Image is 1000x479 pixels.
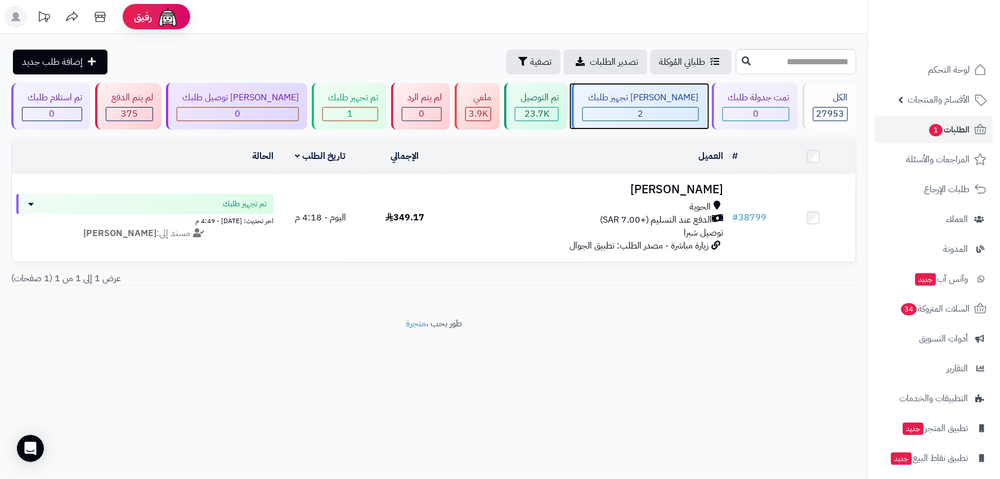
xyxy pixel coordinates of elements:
[890,450,968,466] span: تطبيق نقاط البيع
[323,108,378,121] div: 1
[947,211,968,227] span: العملاء
[925,181,970,197] span: طلبات الإرجاع
[452,183,724,196] h3: [PERSON_NAME]
[875,236,993,263] a: المدونة
[385,211,424,224] span: 349.17
[875,206,993,233] a: العملاء
[50,107,55,121] span: 0
[947,361,968,376] span: التقارير
[930,124,943,136] span: 1
[223,198,267,210] span: تم تجهيز طلبك
[690,201,711,214] span: الحوية
[902,303,917,316] span: 34
[903,423,924,435] span: جديد
[583,108,698,121] div: 2
[13,50,107,74] a: إضافة طلب جديد
[875,415,993,442] a: تطبيق المتجرجديد
[253,149,274,163] a: الحالة
[875,295,993,322] a: السلات المتروكة34
[875,385,993,412] a: التطبيقات والخدمات
[524,107,549,121] span: 23.7K
[134,10,152,24] span: رفيق
[710,83,800,130] a: تمت جدولة طلبك 0
[322,91,378,104] div: تم تجهيز طلبك
[295,149,346,163] a: تاريخ الطلب
[164,83,310,130] a: [PERSON_NAME] توصيل طلبك 0
[348,107,353,121] span: 1
[902,420,968,436] span: تطبيق المتجر
[875,445,993,472] a: تطبيق نقاط البيعجديد
[723,108,789,121] div: 0
[907,152,970,167] span: المراجعات والأسئلة
[929,122,970,138] span: الطلبات
[800,83,859,130] a: الكل27953
[891,453,912,465] span: جديد
[502,83,569,130] a: تم التوصيل 23.7K
[590,55,638,69] span: تصدير الطلبات
[16,214,274,226] div: اخر تحديث: [DATE] - 4:49 م
[660,55,706,69] span: طلباتي المُوكلة
[8,227,282,240] div: مسند إلى:
[723,91,790,104] div: تمت جدولة طلبك
[733,149,738,163] a: #
[638,107,644,121] span: 2
[23,108,82,121] div: 0
[506,50,560,74] button: تصفية
[17,435,44,462] div: Open Intercom Messenger
[177,91,299,104] div: [PERSON_NAME] توصيل طلبك
[402,108,441,121] div: 0
[3,272,434,285] div: عرض 1 إلى 1 من 1 (1 صفحات)
[465,91,491,104] div: ملغي
[875,116,993,143] a: الطلبات1
[875,355,993,382] a: التقارير
[900,391,968,406] span: التطبيقات والخدمات
[564,50,647,74] a: تصدير الطلبات
[582,91,699,104] div: [PERSON_NAME] تجهيز طلبك
[651,50,732,74] a: طلباتي المُوكلة
[600,214,712,227] span: الدفع عند التسليم (+7.00 SAR)
[733,211,767,224] a: #38799
[391,149,419,163] a: الإجمالي
[908,92,970,108] span: الأقسام والمنتجات
[875,265,993,292] a: وآتس آبجديد
[452,83,502,130] a: ملغي 3.9K
[530,55,551,69] span: تصفية
[93,83,164,130] a: لم يتم الدفع 375
[469,107,488,121] span: 3.9K
[813,91,848,104] div: الكل
[515,108,558,121] div: 23722
[22,55,83,69] span: إضافة طلب جديد
[569,239,709,252] span: زيارة مباشرة - مصدر الطلب: تطبيق الجوال
[310,83,389,130] a: تم تجهيز طلبك 1
[817,107,845,121] span: 27953
[515,91,559,104] div: تم التوصيل
[121,107,138,121] span: 375
[9,83,93,130] a: تم استلام طلبك 0
[875,56,993,83] a: لوحة التحكم
[875,176,993,203] a: طلبات الإرجاع
[684,226,724,239] span: توصيل شبرا
[914,271,968,287] span: وآتس آب
[389,83,452,130] a: لم يتم الرد 0
[177,108,298,121] div: 0
[699,149,724,163] a: العميل
[466,108,491,121] div: 3853
[754,107,759,121] span: 0
[83,227,156,240] strong: [PERSON_NAME]
[569,83,710,130] a: [PERSON_NAME] تجهيز طلبك 2
[406,317,426,330] a: متجرة
[30,6,58,31] a: تحديثات المنصة
[156,6,179,28] img: ai-face.png
[875,325,993,352] a: أدوات التسويق
[419,107,425,121] span: 0
[235,107,241,121] span: 0
[875,146,993,173] a: المراجعات والأسئلة
[920,331,968,347] span: أدوات التسويق
[22,91,82,104] div: تم استلام طلبك
[106,108,153,121] div: 375
[944,241,968,257] span: المدونة
[106,91,153,104] div: لم يتم الدفع
[295,211,346,224] span: اليوم - 4:18 م
[929,62,970,78] span: لوحة التحكم
[402,91,442,104] div: لم يتم الرد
